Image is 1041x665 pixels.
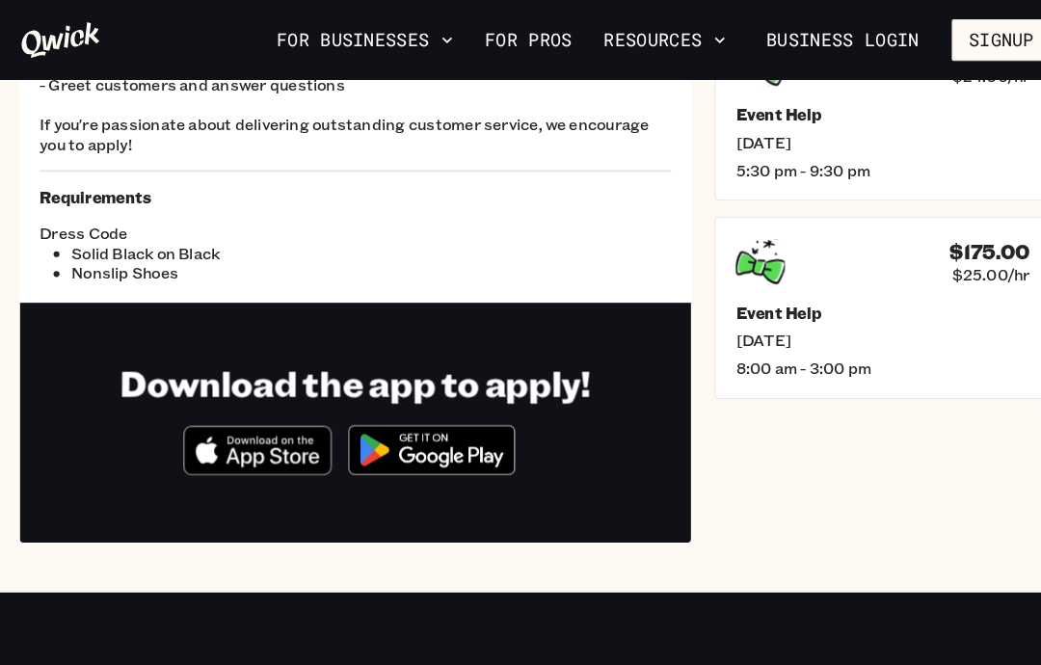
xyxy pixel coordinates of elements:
h5: Event Help [715,294,1001,313]
li: Solid Black on Black [69,236,346,255]
h5: Event Help [715,101,1001,120]
h1: Download the app to apply! [117,350,574,393]
a: Download on the App Store [178,445,323,465]
button: Signup [925,18,1022,59]
button: Resources [579,22,713,55]
span: [DATE] [715,321,1001,340]
a: $96.00$24.00/hrEvent Help[DATE]5:30 pm - 9:30 pm [695,17,1022,195]
a: Business Login [729,18,910,59]
a: For Pros [464,22,564,55]
span: 5:30 pm - 9:30 pm [715,155,1001,174]
span: [DATE] [715,128,1001,147]
h4: $175.00 [923,232,1001,256]
span: $25.00/hr [926,256,1001,276]
h5: Requirements [39,182,653,201]
a: $175.00$25.00/hrEvent Help[DATE]8:00 am - 3:00 pm [695,210,1022,387]
li: Nonslip Shoes [69,255,346,275]
span: Dress Code [39,217,346,236]
img: Get it on Google Play [327,401,514,473]
button: For Businesses [261,22,448,55]
span: 8:00 am - 3:00 pm [715,348,1001,367]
